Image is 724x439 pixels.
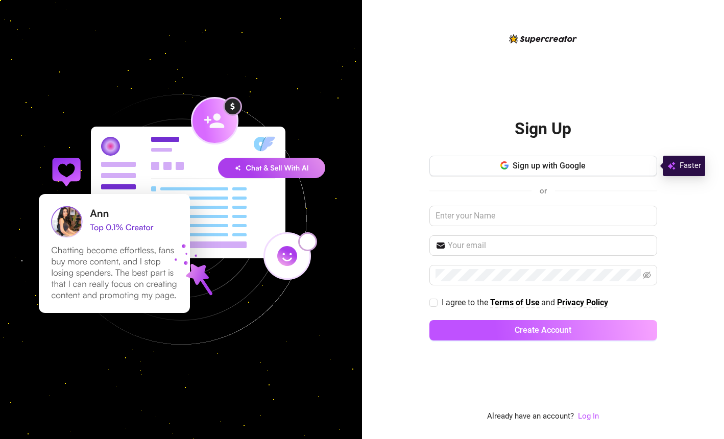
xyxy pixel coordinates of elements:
[429,206,657,226] input: Enter your Name
[429,156,657,176] button: Sign up with Google
[442,298,490,307] span: I agree to the
[429,320,657,340] button: Create Account
[540,186,547,196] span: or
[643,271,651,279] span: eye-invisible
[578,410,599,423] a: Log In
[515,118,571,139] h2: Sign Up
[490,298,540,308] a: Terms of Use
[515,325,571,335] span: Create Account
[490,298,540,307] strong: Terms of Use
[5,43,358,396] img: signup-background-D0MIrEPF.svg
[487,410,574,423] span: Already have an account?
[541,298,557,307] span: and
[680,160,701,172] span: Faster
[509,34,577,43] img: logo-BBDzfeDw.svg
[667,160,675,172] img: svg%3e
[557,298,608,307] strong: Privacy Policy
[557,298,608,308] a: Privacy Policy
[448,239,651,252] input: Your email
[578,411,599,421] a: Log In
[513,161,586,170] span: Sign up with Google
